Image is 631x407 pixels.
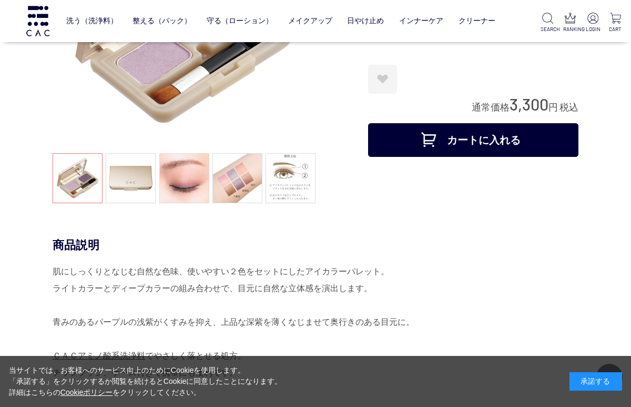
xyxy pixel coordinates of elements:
[53,263,578,381] div: 肌にしっくりとなじむ自然な色味、使いやすい２色をセットにしたアイカラーパレット。 ライトカラーとディープカラーの組み合わせで、目元に自然な立体感を演出します。 青みのあるパープルの浅紫がくすみを...
[608,13,623,33] a: CART
[53,351,145,360] a: ＣＡＣアミノ酸系洗浄料
[586,25,600,33] p: LOGIN
[586,13,600,33] a: LOGIN
[541,25,555,33] p: SEARCH
[569,372,622,391] div: 承諾する
[288,8,332,33] a: メイクアップ
[548,102,558,113] span: 円
[133,8,191,33] a: 整える（パック）
[53,237,578,253] div: 商品説明
[25,6,51,36] img: logo
[9,365,282,398] div: 当サイトでは、お客様へのサービス向上のためにCookieを使用します。 「承諾する」をクリックするか閲覧を続けるとCookieに同意したことになります。 詳細はこちらの をクリックしてください。
[399,8,443,33] a: インナーケア
[563,13,577,33] a: RANKING
[608,25,623,33] p: CART
[207,8,273,33] a: 守る（ローション）
[60,388,113,396] a: Cookieポリシー
[541,13,555,33] a: SEARCH
[66,8,118,33] a: 洗う（洗浄料）
[459,8,495,33] a: クリーナー
[368,123,578,157] button: カートに入れる
[563,25,577,33] p: RANKING
[510,94,548,114] span: 3,300
[559,102,578,113] span: 税込
[472,102,510,113] span: 通常価格
[368,65,397,94] a: お気に入りに登録する
[347,8,384,33] a: 日やけ止め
